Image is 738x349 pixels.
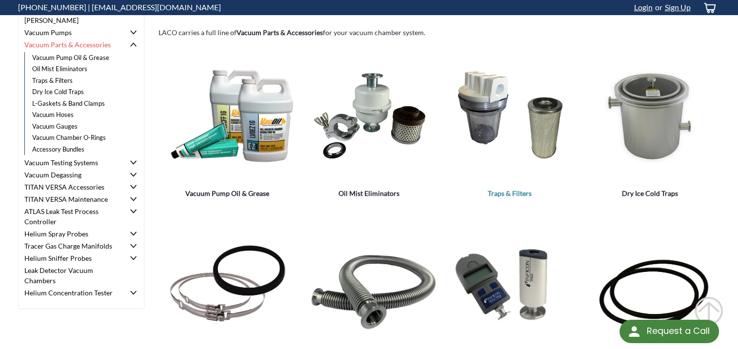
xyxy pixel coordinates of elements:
a: L-Gaskets & Band Clamps [24,98,131,110]
p: LACO carries a full line of for your vacuum chamber system. [159,27,720,38]
a: Traps & Filters [24,75,131,87]
a: Vacuum Gauges [24,121,131,133]
span: or [653,2,662,12]
a: Vacuum Pumps [19,26,125,39]
a: Vacuum Hoses [24,109,131,121]
a: Vacuum Pump Oil & Grease [159,48,297,186]
img: round button [626,324,642,339]
div: Request a Call [619,320,719,343]
a: Helium Concentration Tester [19,287,125,299]
a: Vacuum Testing Systems [19,156,125,169]
a: Oil Mist Eliminators [24,63,131,75]
a: TITAN VERSA Accessories [19,181,125,193]
a: ATLAS Leak Test Process Controller [19,205,125,228]
a: Dry Ice Cold Traps [24,86,131,98]
span: Vacuum Pump Oil & Grease [159,188,297,198]
svg: submit [694,296,723,326]
a: Express Vacuum [PERSON_NAME] [19,4,125,26]
strong: Vacuum Parts & Accessories [237,28,323,37]
a: cart-preview-dropdown [696,0,720,15]
a: Helium Spray Probes [19,228,125,240]
a: Tracer Gas Charge Manifolds [19,240,125,252]
a: Dry Ice Cold Traps [582,48,720,186]
span: Oil Mist Eliminators [301,188,437,198]
a: Accessory Bundles [24,144,131,155]
a: Traps & Filters [442,188,578,209]
a: Vacuum Degassing [19,169,125,181]
a: Dry Ice Cold Traps [582,188,718,209]
a: Helium Sniffer Probes [19,252,125,264]
a: Leak Detector Vacuum Chambers [19,264,125,287]
span: Dry Ice Cold Traps [582,188,718,198]
a: TITAN VERSA Maintenance [19,193,125,205]
a: Vacuum Pump Oil & Grease [24,52,131,64]
div: Request a Call [646,320,709,342]
a: Vacuum Pump Oil & Grease [159,188,297,209]
a: Vacuum Chamber O-Rings [24,132,131,144]
div: Scroll Back to Top [694,296,723,326]
a: Vacuum Parts & Accessories [19,39,125,51]
span: Traps & Filters [442,188,578,198]
a: Traps & Filters [442,48,580,186]
a: Oil Mist Eliminators [301,188,437,209]
a: Oil Mist Eliminators [301,48,439,186]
